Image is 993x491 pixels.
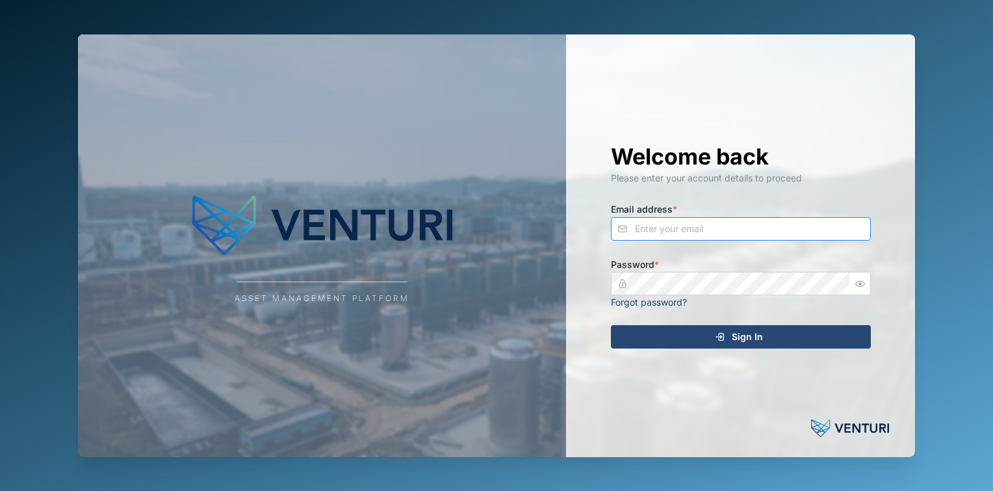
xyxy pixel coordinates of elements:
input: Enter your email [611,217,871,241]
div: Asset Management Platform [235,293,409,305]
div: Please enter your account details to proceed [611,171,871,185]
img: Powered by: Venturi [811,416,889,442]
a: Forgot password? [611,297,687,308]
label: Email address [611,202,677,217]
button: Sign In [611,325,871,349]
label: Password [611,258,659,272]
h1: Welcome back [611,142,871,171]
span: Sign In [732,326,763,348]
img: Company Logo [192,187,452,265]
